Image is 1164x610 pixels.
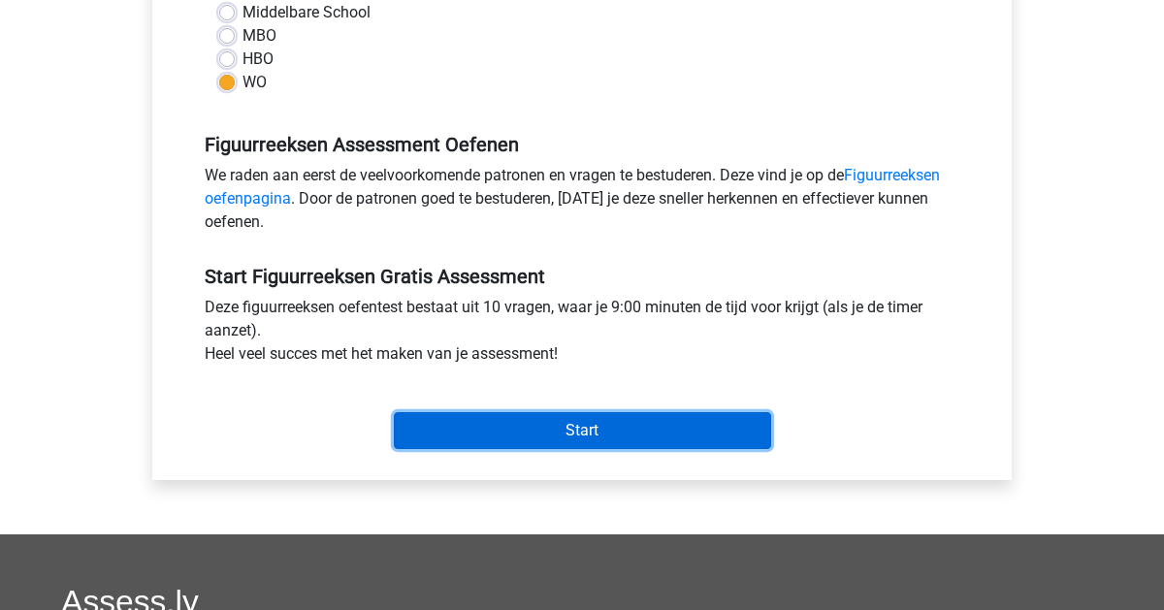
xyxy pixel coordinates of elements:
div: We raden aan eerst de veelvoorkomende patronen en vragen te bestuderen. Deze vind je op de . Door... [190,164,974,241]
h5: Figuurreeksen Assessment Oefenen [205,133,959,156]
label: Middelbare School [242,1,371,24]
label: MBO [242,24,276,48]
h5: Start Figuurreeksen Gratis Assessment [205,265,959,288]
div: Deze figuurreeksen oefentest bestaat uit 10 vragen, waar je 9:00 minuten de tijd voor krijgt (als... [190,296,974,373]
input: Start [394,412,771,449]
label: WO [242,71,267,94]
label: HBO [242,48,274,71]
